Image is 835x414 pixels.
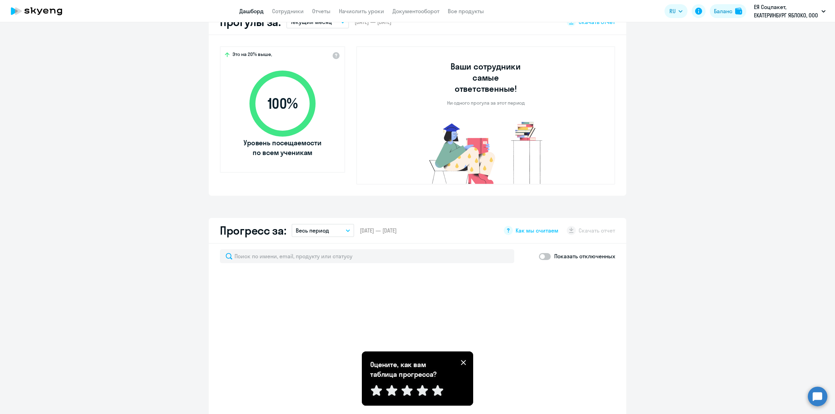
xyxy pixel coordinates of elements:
h2: Прогресс за: [220,224,286,237]
a: Документооборот [392,8,439,15]
a: Начислить уроки [339,8,384,15]
div: Баланс [714,7,732,15]
button: RU [665,4,687,18]
span: [DATE] — [DATE] [360,227,397,234]
p: ЕЯ Соцпакет, ЕКАТЕРИНБУРГ ЯБЛОКО, ООО [754,3,819,19]
a: Сотрудники [272,8,304,15]
span: Это на 20% выше, [232,51,272,59]
button: ЕЯ Соцпакет, ЕКАТЕРИНБУРГ ЯБЛОКО, ООО [750,3,829,19]
img: no-truants [416,120,556,184]
span: Как мы считаем [516,227,558,234]
a: Все продукты [448,8,484,15]
a: Отчеты [312,8,331,15]
img: balance [735,8,742,15]
span: Уровень посещаемости по всем ученикам [242,138,323,157]
p: Показать отключенных [554,252,615,260]
p: Оцените, как вам таблица прогресса? [370,360,447,379]
a: Дашборд [239,8,264,15]
span: 100 % [242,95,323,112]
p: Весь период [296,226,329,235]
input: Поиск по имени, email, продукту или статусу [220,249,514,263]
p: Ни одного прогула за этот период [447,100,525,106]
h3: Ваши сотрудники самые ответственные! [441,61,531,94]
span: RU [669,7,676,15]
button: Балансbalance [710,4,746,18]
button: Весь период [292,224,354,237]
